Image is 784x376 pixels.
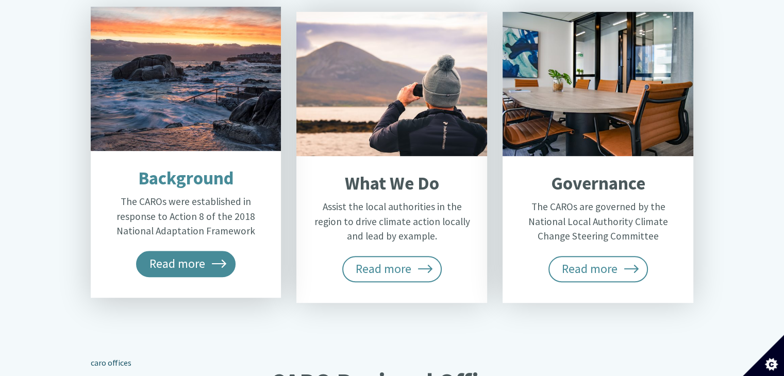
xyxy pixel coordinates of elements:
[136,251,236,277] span: Read more
[105,167,266,189] h2: Background
[91,7,281,298] a: Background The CAROs were established in response to Action 8 of the 2018 National Adaptation Fra...
[105,194,266,238] p: The CAROs were established in response to Action 8 of the 2018 National Adaptation Framework
[518,173,678,194] h2: Governance
[743,335,784,376] button: Set cookie preferences
[311,199,472,244] p: Assist the local authorities in the region to drive climate action locally and lead by example.
[503,12,693,303] a: Governance The CAROs are governed by the National Local Authority Climate Change Steering Committ...
[548,256,648,282] span: Read more
[518,199,678,244] p: The CAROs are governed by the National Local Authority Climate Change Steering Committee
[342,256,442,282] span: Read more
[296,12,487,303] a: What We Do Assist the local authorities in the region to drive climate action locally and lead by...
[91,357,131,368] a: caro offices
[311,173,472,194] h2: What We Do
